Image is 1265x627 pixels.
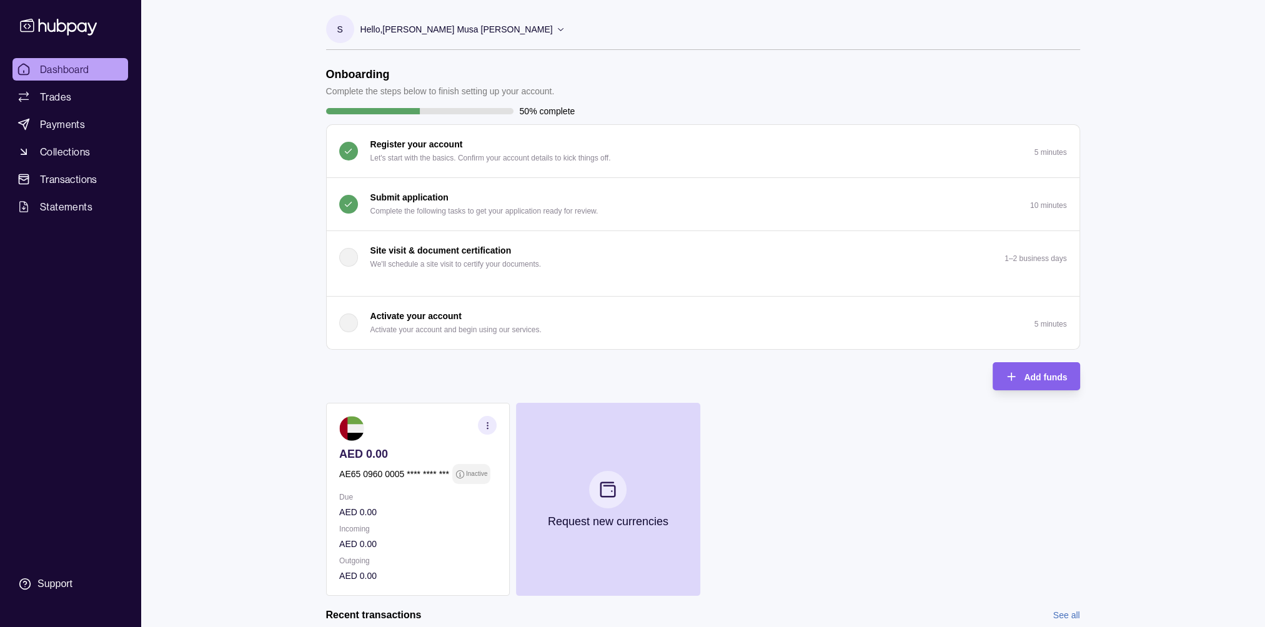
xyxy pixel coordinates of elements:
p: 50% complete [520,104,575,118]
p: 10 minutes [1030,201,1067,210]
span: Transactions [40,172,97,187]
div: Site visit & document certification We'll schedule a site visit to certify your documents.1–2 bus... [327,284,1079,296]
img: ae [339,416,364,441]
p: AED 0.00 [339,447,497,461]
p: Complete the steps below to finish setting up your account. [326,84,555,98]
p: Register your account [370,137,463,151]
p: Outgoing [339,554,497,568]
span: Statements [40,199,92,214]
a: Statements [12,195,128,218]
button: Register your account Let's start with the basics. Confirm your account details to kick things of... [327,125,1079,177]
p: Submit application [370,190,449,204]
a: Collections [12,141,128,163]
a: Transactions [12,168,128,190]
a: Payments [12,113,128,136]
p: AED 0.00 [339,569,497,583]
p: Incoming [339,522,497,536]
h1: Onboarding [326,67,555,81]
p: Activate your account [370,309,462,323]
button: Site visit & document certification We'll schedule a site visit to certify your documents.1–2 bus... [327,231,1079,284]
p: Request new currencies [547,515,668,528]
span: Add funds [1024,372,1067,382]
a: Support [12,571,128,597]
p: Let's start with the basics. Confirm your account details to kick things off. [370,151,611,165]
p: AED 0.00 [339,505,497,519]
p: AED 0.00 [339,537,497,551]
p: S [337,22,342,36]
p: Due [339,490,497,504]
p: Inactive [465,467,487,481]
a: Dashboard [12,58,128,81]
p: Activate your account and begin using our services. [370,323,542,337]
p: 1–2 business days [1005,254,1066,263]
span: Payments [40,117,85,132]
div: Support [37,577,72,591]
button: Submit application Complete the following tasks to get your application ready for review.10 minutes [327,178,1079,230]
a: Trades [12,86,128,108]
button: Request new currencies [516,403,700,596]
a: See all [1053,608,1080,622]
button: Activate your account Activate your account and begin using our services.5 minutes [327,297,1079,349]
p: 5 minutes [1034,320,1066,328]
p: 5 minutes [1034,148,1066,157]
span: Dashboard [40,62,89,77]
span: Collections [40,144,90,159]
p: We'll schedule a site visit to certify your documents. [370,257,542,271]
p: Complete the following tasks to get your application ready for review. [370,204,598,218]
p: Site visit & document certification [370,244,512,257]
p: Hello, [PERSON_NAME] Musa [PERSON_NAME] [360,22,553,36]
button: Add funds [993,362,1079,390]
span: Trades [40,89,71,104]
h2: Recent transactions [326,608,422,622]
